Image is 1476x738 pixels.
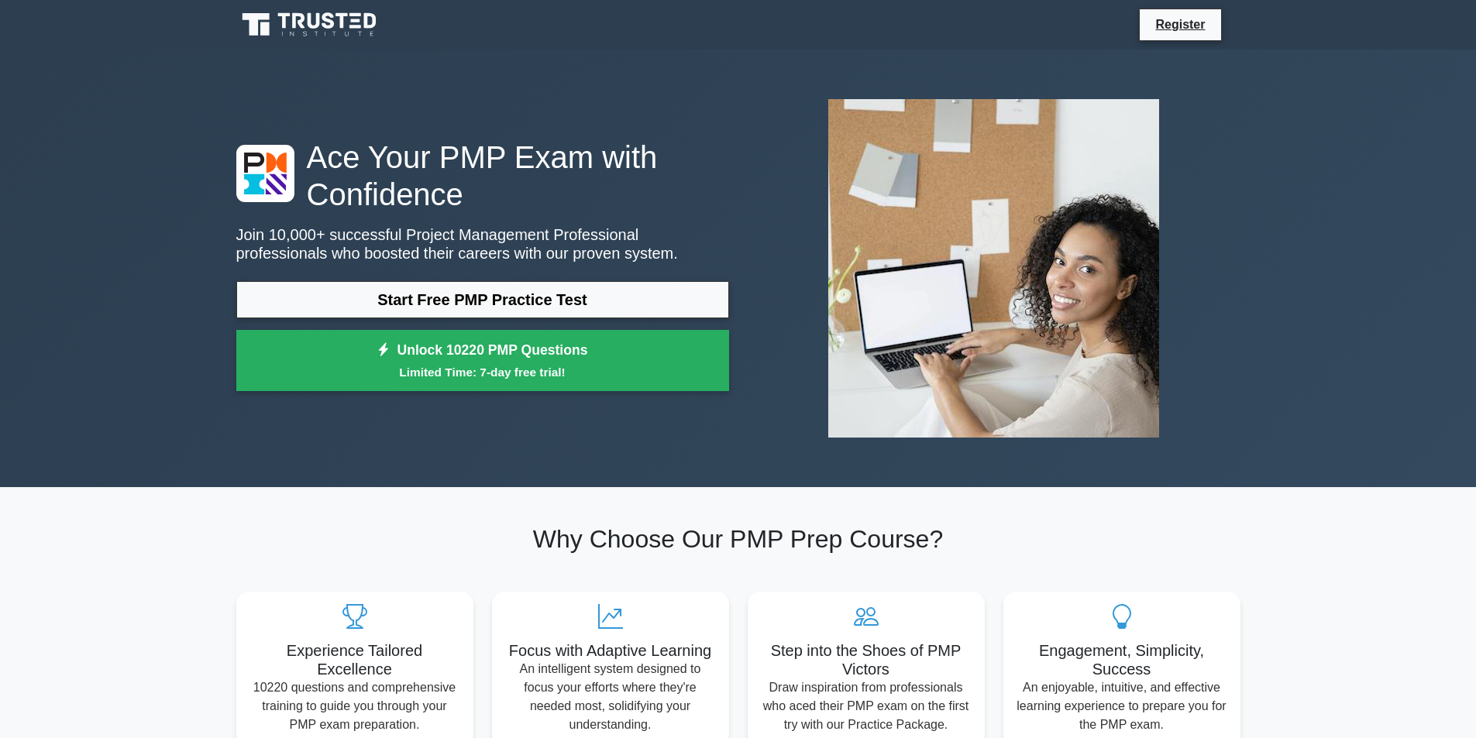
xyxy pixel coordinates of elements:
[760,641,972,678] h5: Step into the Shoes of PMP Victors
[236,524,1240,554] h2: Why Choose Our PMP Prep Course?
[236,330,729,392] a: Unlock 10220 PMP QuestionsLimited Time: 7-day free trial!
[236,281,729,318] a: Start Free PMP Practice Test
[249,678,461,734] p: 10220 questions and comprehensive training to guide you through your PMP exam preparation.
[236,225,729,263] p: Join 10,000+ successful Project Management Professional professionals who boosted their careers w...
[760,678,972,734] p: Draw inspiration from professionals who aced their PMP exam on the first try with our Practice Pa...
[1016,678,1228,734] p: An enjoyable, intuitive, and effective learning experience to prepare you for the PMP exam.
[504,641,717,660] h5: Focus with Adaptive Learning
[1016,641,1228,678] h5: Engagement, Simplicity, Success
[504,660,717,734] p: An intelligent system designed to focus your efforts where they're needed most, solidifying your ...
[1146,15,1214,34] a: Register
[256,363,710,381] small: Limited Time: 7-day free trial!
[249,641,461,678] h5: Experience Tailored Excellence
[236,139,729,213] h1: Ace Your PMP Exam with Confidence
